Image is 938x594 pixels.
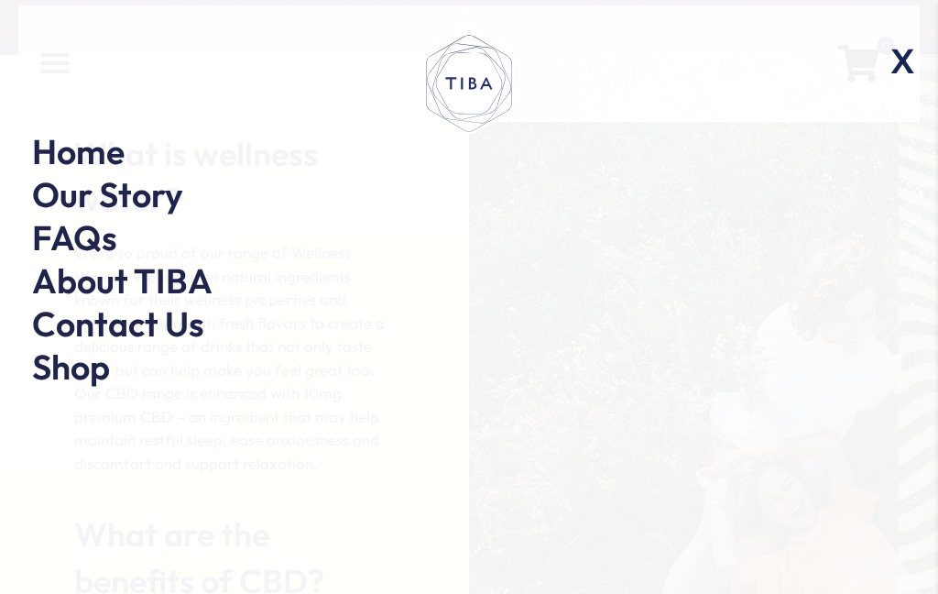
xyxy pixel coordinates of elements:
a: Shop [32,345,110,389]
a: Contact Us [32,302,204,346]
a: Our Story [32,172,183,216]
a: FAQs [32,215,117,259]
a: About TIBA [32,258,213,302]
span: X [879,32,927,90]
a: Home [32,129,125,173]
